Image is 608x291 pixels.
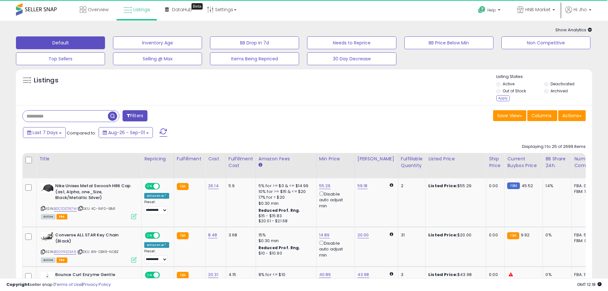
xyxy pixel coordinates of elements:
a: 40.89 [319,272,331,278]
span: | SKU: 8N-0BX9-NOBZ [77,249,119,254]
a: 59.18 [357,183,368,189]
button: Actions [558,110,586,121]
div: Fulfillable Quantity [401,156,423,169]
a: 43.98 [357,272,369,278]
div: 8% for <= $10 [259,272,312,278]
b: Reduced Prof. Rng. [259,208,300,213]
span: ON [146,272,154,278]
div: Preset: [144,200,169,214]
span: Columns [531,112,552,119]
button: Last 7 Days [23,127,66,138]
div: 2 [401,183,421,189]
b: Listed Price: [428,183,457,189]
button: Aug-26 - Sep-01 [99,127,153,138]
div: 0% [545,232,567,238]
div: Fulfillment [177,156,203,162]
span: 9.92 [521,232,530,238]
a: 8.48 [208,232,217,238]
a: 26.14 [208,183,219,189]
small: FBA [177,183,189,190]
div: Preset: [144,249,169,264]
b: Converse ALL STAR Key Chain (Black) [55,232,133,246]
a: B0C1DSTN7M [54,206,77,211]
div: $43.98 [428,272,481,278]
div: 31 [401,232,421,238]
h5: Listings [34,76,58,85]
button: Filters [123,110,147,121]
strong: Copyright [6,281,30,287]
div: FBA: 0 [574,183,595,189]
div: $20.01 - $21.68 [259,218,312,224]
a: 20.31 [208,272,218,278]
button: Default [16,36,105,49]
div: ASIN: [41,183,137,218]
span: Last 7 Days [33,129,58,136]
div: Disable auto adjust min [319,240,350,258]
i: Get Help [478,6,486,14]
b: Listed Price: [428,272,457,278]
button: Top Sellers [16,52,105,65]
button: 30 Day Decrease [307,52,396,65]
button: BB Drop in 7d [210,36,299,49]
div: $0.30 min [259,201,312,206]
span: HNB Market [525,6,551,13]
div: $55.29 [428,183,481,189]
div: $0.30 min [259,238,312,244]
div: Tooltip anchor [191,3,203,10]
span: ON [146,184,154,189]
div: FBM: 0 [574,238,595,244]
span: FBA [56,257,67,263]
div: 3.68 [229,232,251,238]
a: B00PASDIA6 [54,249,76,255]
div: FBA: 11 [574,272,595,278]
button: BB Price Below Min [404,36,493,49]
div: $10 - $10.90 [259,251,312,256]
div: Apply [496,95,510,101]
div: seller snap | | [6,282,111,288]
span: Overview [88,6,109,13]
div: Amazon AI * [144,193,169,199]
button: Columns [527,110,557,121]
button: Save View [493,110,526,121]
div: 0.00 [489,232,499,238]
div: 0% [545,272,567,278]
img: 31ABAeqty4L._SL40_.jpg [41,183,54,193]
span: 45.52 [522,183,533,189]
div: Listed Price [428,156,484,162]
a: Hi Jho [565,6,591,21]
small: FBA [177,232,189,239]
div: Title [39,156,139,162]
div: 10% for >= $15 & <= $20 [259,189,312,195]
div: Ship Price [489,156,502,169]
b: Reduced Prof. Rng. [259,245,300,250]
small: FBM [507,182,520,189]
div: Repricing [144,156,171,162]
b: Listed Price: [428,232,457,238]
div: FBM: 1 [574,189,595,195]
a: Privacy Policy [83,281,111,287]
span: Aug-26 - Sep-01 [108,129,145,136]
small: FBA [507,232,519,239]
div: Amazon Fees [259,156,314,162]
div: 17% for > $20 [259,195,312,200]
div: BB Share 24h. [545,156,569,169]
span: DataHub [172,6,192,13]
a: 55.29 [319,183,331,189]
div: Fulfillment Cost [229,156,253,169]
div: 15% for > $10 [259,278,312,283]
p: Listing States: [496,74,592,80]
span: Compared to: [67,130,96,136]
div: $15 - $15.83 [259,213,312,219]
span: 2025-09-9 12:18 GMT [577,281,602,287]
img: 41EU-3AC7kL._SL40_.jpg [41,232,54,241]
div: FBA: 5 [574,232,595,238]
div: Amazon AI * [144,242,169,248]
div: Displaying 1 to 25 of 2699 items [522,144,586,150]
label: Archived [551,88,568,94]
span: All listings currently available for purchase on Amazon [41,214,56,219]
div: Cost [208,156,223,162]
span: OFF [159,233,169,238]
button: Needs to Reprice [307,36,396,49]
span: OFF [159,272,169,278]
a: 20.00 [357,232,369,238]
